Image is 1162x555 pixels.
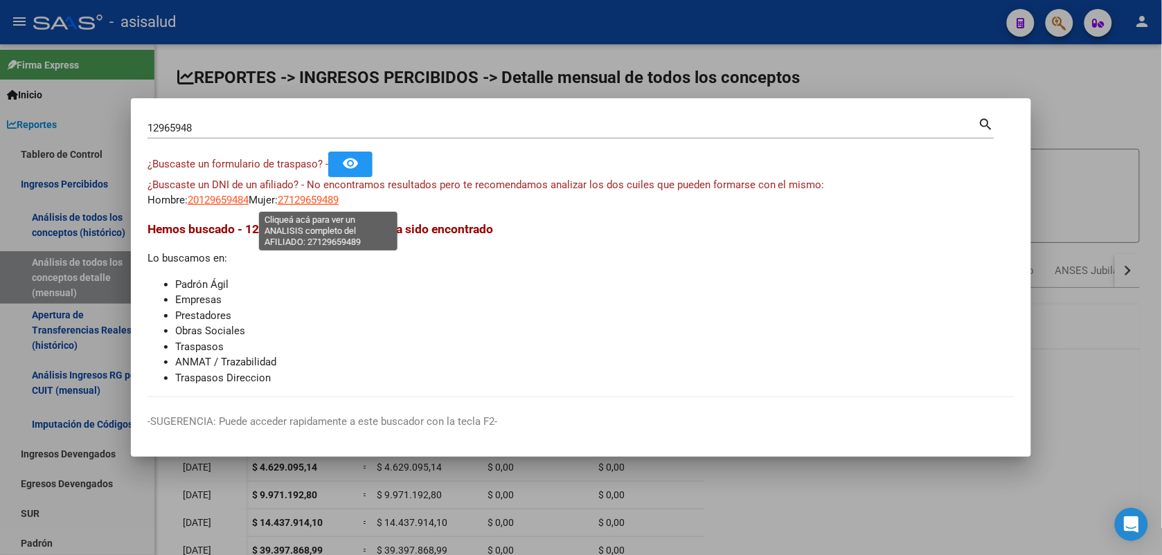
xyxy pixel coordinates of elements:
[148,158,328,170] span: ¿Buscaste un formulario de traspaso? -
[188,194,249,206] span: 20129659484
[175,292,1014,308] li: Empresas
[148,414,1014,430] p: -SUGERENCIA: Puede acceder rapidamente a este buscador con la tecla F2-
[148,177,1014,208] div: Hombre: Mujer:
[175,370,1014,386] li: Traspasos Direccion
[342,155,359,172] mat-icon: remove_red_eye
[175,354,1014,370] li: ANMAT / Trazabilidad
[1115,508,1148,541] div: Open Intercom Messenger
[175,277,1014,293] li: Padrón Ágil
[175,308,1014,324] li: Prestadores
[978,115,994,131] mat-icon: search
[278,194,339,206] span: 27129659489
[148,179,825,191] span: ¿Buscaste un DNI de un afiliado? - No encontramos resultados pero te recomendamos analizar los do...
[175,339,1014,355] li: Traspasos
[148,220,1014,385] div: Lo buscamos en:
[175,323,1014,339] li: Obras Sociales
[148,222,493,236] span: Hemos buscado - 12965948 - y el mismo no ha sido encontrado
